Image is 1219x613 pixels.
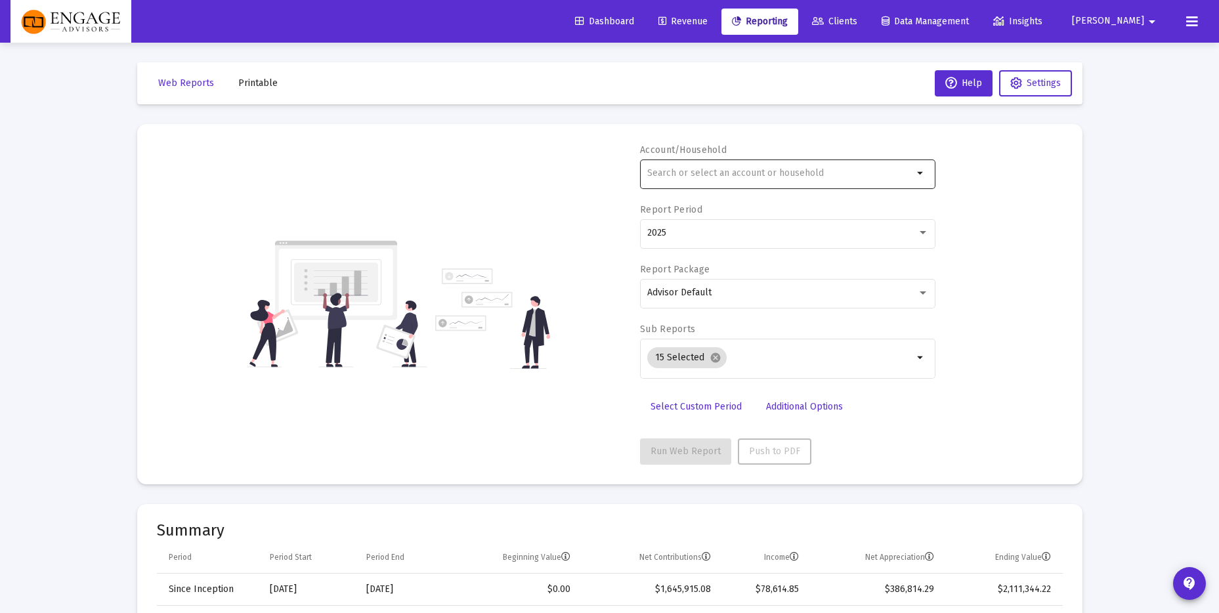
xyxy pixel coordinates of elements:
[366,552,404,562] div: Period End
[812,16,857,27] span: Clients
[435,268,550,369] img: reporting-alt
[148,70,225,96] button: Web Reports
[802,9,868,35] a: Clients
[983,9,1053,35] a: Insights
[448,542,580,574] td: Column Beginning Value
[640,438,731,465] button: Run Web Report
[1182,576,1197,591] mat-icon: contact_support
[448,574,580,605] td: $0.00
[647,347,727,368] mat-chip: 15 Selected
[732,16,788,27] span: Reporting
[720,574,807,605] td: $78,614.85
[640,324,695,335] label: Sub Reports
[720,542,807,574] td: Column Income
[995,552,1051,562] div: Ending Value
[157,524,1063,537] mat-card-title: Summary
[261,542,357,574] td: Column Period Start
[808,542,944,574] td: Column Net Appreciation
[999,70,1072,96] button: Settings
[1072,16,1144,27] span: [PERSON_NAME]
[247,239,427,369] img: reporting
[640,144,727,156] label: Account/Household
[738,438,811,465] button: Push to PDF
[993,16,1042,27] span: Insights
[945,77,982,89] span: Help
[648,9,718,35] a: Revenue
[270,552,312,562] div: Period Start
[157,542,261,574] td: Column Period
[270,583,348,596] div: [DATE]
[710,352,721,364] mat-icon: cancel
[913,165,929,181] mat-icon: arrow_drop_down
[640,264,710,275] label: Report Package
[749,446,800,457] span: Push to PDF
[357,542,448,574] td: Column Period End
[658,16,708,27] span: Revenue
[766,401,843,412] span: Additional Options
[1056,8,1176,34] button: [PERSON_NAME]
[158,77,214,89] span: Web Reports
[169,552,192,562] div: Period
[764,552,799,562] div: Income
[503,552,570,562] div: Beginning Value
[651,446,721,457] span: Run Web Report
[882,16,969,27] span: Data Management
[943,542,1062,574] td: Column Ending Value
[865,552,934,562] div: Net Appreciation
[647,168,913,179] input: Search or select an account or household
[1144,9,1160,35] mat-icon: arrow_drop_down
[935,70,993,96] button: Help
[721,9,798,35] a: Reporting
[647,287,712,298] span: Advisor Default
[238,77,278,89] span: Printable
[943,574,1062,605] td: $2,111,344.22
[565,9,645,35] a: Dashboard
[366,583,439,596] div: [DATE]
[575,16,634,27] span: Dashboard
[580,574,720,605] td: $1,645,915.08
[1027,77,1061,89] span: Settings
[228,70,288,96] button: Printable
[580,542,720,574] td: Column Net Contributions
[20,9,121,35] img: Dashboard
[871,9,979,35] a: Data Management
[647,345,913,371] mat-chip-list: Selection
[639,552,711,562] div: Net Contributions
[640,204,702,215] label: Report Period
[651,401,742,412] span: Select Custom Period
[913,350,929,366] mat-icon: arrow_drop_down
[647,227,666,238] span: 2025
[808,574,944,605] td: $386,814.29
[157,574,261,605] td: Since Inception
